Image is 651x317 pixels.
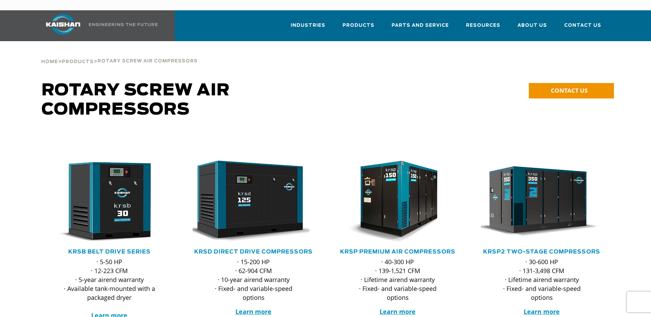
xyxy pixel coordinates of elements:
[518,22,547,30] span: About Us
[495,257,589,302] p: · 30-600 HP · 131-3,498 CFM · Lifetime airend warranty · Fixed- and variable-speed options
[392,16,449,40] a: Parts and Service
[37,10,159,41] a: Kaishan USA
[193,161,315,243] div: krsd125
[42,82,230,118] span: Rotary Screw Air Compressors
[291,22,325,30] span: Industries
[187,161,310,243] img: krsd125
[342,22,374,30] span: Products
[476,161,598,243] img: krsp350
[97,59,198,63] span: Rotary Screw Air Compressors
[68,249,151,255] a: KRSB Belt Drive Series
[380,307,416,316] a: Learn more
[551,86,588,94] span: CONTACT US
[337,161,459,243] div: krsp150
[332,161,454,243] img: krsp150
[466,16,500,40] a: Resources
[206,257,301,302] p: · 15-200 HP · 62-904 CFM · 10-year airend warranty · Fixed- and variable-speed options
[235,307,271,316] a: Learn more
[392,22,449,30] span: Parts and Service
[350,257,445,302] p: · 40-300 HP · 139-1,521 CFM · Lifetime airend warranty · Fixed- and variable-speed options
[564,16,601,40] a: Contact Us
[89,23,158,26] img: Engineering the future
[41,41,198,67] div: > >
[342,16,374,40] a: Products
[481,161,603,243] div: krsp350
[48,161,171,243] div: krsb30
[564,22,601,30] span: Contact Us
[524,307,560,316] a: Learn more
[291,16,325,40] a: Industries
[37,14,89,35] img: kaishan logo
[518,16,547,40] a: About Us
[43,161,165,243] img: krsb30
[41,58,58,64] a: Home
[483,249,600,255] a: KRSP2 Two-Stage Compressors
[466,22,500,30] span: Resources
[194,249,313,255] a: KRSD Direct Drive Compressors
[62,60,94,64] span: Products
[62,58,94,64] a: Products
[529,83,614,98] a: CONTACT US
[41,60,58,64] span: Home
[340,249,455,255] a: KRSP Premium Air Compressors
